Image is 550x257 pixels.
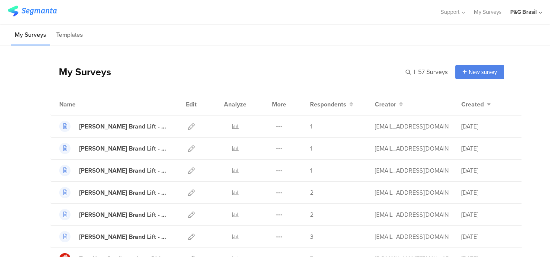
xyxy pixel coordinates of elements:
[461,232,513,241] div: [DATE]
[59,231,169,242] a: [PERSON_NAME] Brand Lift - 01.01
[461,144,513,153] div: [DATE]
[59,100,111,109] div: Name
[59,165,169,176] a: [PERSON_NAME] Brand Lift - 02.01
[310,100,353,109] button: Respondents
[461,122,513,131] div: [DATE]
[418,67,448,77] span: 57 Surveys
[375,188,448,197] div: sousamarques.g@pg.com
[59,187,169,198] a: [PERSON_NAME] Brand Lift - 01.03
[461,100,484,109] span: Created
[79,122,169,131] div: Vick Brand Lift - 02.03
[441,8,460,16] span: Support
[50,64,111,79] div: My Surveys
[52,25,87,45] li: Templates
[461,188,513,197] div: [DATE]
[59,209,169,220] a: [PERSON_NAME] Brand Lift - 01.02
[375,166,448,175] div: sousamarques.g@pg.com
[79,232,169,241] div: Vick Brand Lift - 01.01
[310,100,346,109] span: Respondents
[510,8,537,16] div: P&G Brasil
[375,144,448,153] div: sousamarques.g@pg.com
[461,210,513,219] div: [DATE]
[59,121,169,132] a: [PERSON_NAME] Brand Lift - 02.03
[310,232,313,241] span: 3
[310,122,312,131] span: 1
[375,122,448,131] div: sousamarques.g@pg.com
[469,68,497,76] span: New survey
[79,166,169,175] div: Vick Brand Lift - 02.01
[79,210,169,219] div: Vick Brand Lift - 01.02
[222,93,248,115] div: Analyze
[79,144,169,153] div: Vick Brand Lift - 02.02
[182,93,201,115] div: Edit
[375,100,403,109] button: Creator
[310,166,312,175] span: 1
[375,210,448,219] div: sousamarques.g@pg.com
[412,67,416,77] span: |
[79,188,169,197] div: Vick Brand Lift - 01.03
[461,100,491,109] button: Created
[59,143,169,154] a: [PERSON_NAME] Brand Lift - 02.02
[310,144,312,153] span: 1
[8,6,57,16] img: segmanta logo
[310,188,313,197] span: 2
[11,25,50,45] li: My Surveys
[310,210,313,219] span: 2
[461,166,513,175] div: [DATE]
[375,100,396,109] span: Creator
[270,93,288,115] div: More
[375,232,448,241] div: sousamarques.g@pg.com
